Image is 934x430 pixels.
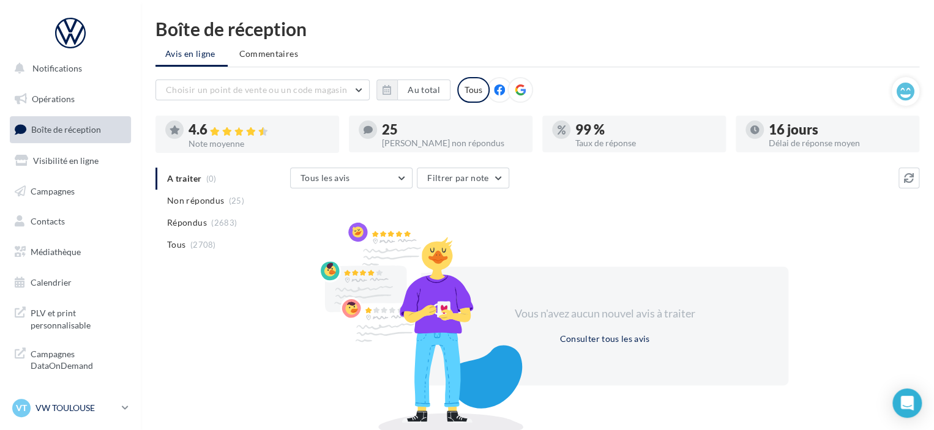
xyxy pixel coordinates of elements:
[376,80,450,100] button: Au total
[290,168,413,188] button: Tous les avis
[7,148,133,174] a: Visibilité en ligne
[211,218,237,228] span: (2683)
[32,94,75,104] span: Opérations
[155,20,919,38] div: Boîte de réception
[769,123,910,136] div: 16 jours
[31,247,81,257] span: Médiathèque
[7,179,133,204] a: Campagnes
[35,402,117,414] p: VW TOULOUSE
[7,341,133,377] a: Campagnes DataOnDemand
[16,402,27,414] span: VT
[555,332,654,346] button: Consulter tous les avis
[769,139,910,147] div: Délai de réponse moyen
[301,172,350,183] span: Tous les avis
[31,346,126,372] span: Campagnes DataOnDemand
[892,388,922,418] div: Open Intercom Messenger
[499,306,710,322] div: Vous n'avez aucun nouvel avis à traiter
[33,155,99,166] span: Visibilité en ligne
[167,217,207,229] span: Répondus
[167,239,185,251] span: Tous
[166,84,347,95] span: Choisir un point de vente ou un code magasin
[7,56,129,81] button: Notifications
[397,80,450,100] button: Au total
[155,80,370,100] button: Choisir un point de vente ou un code magasin
[417,168,509,188] button: Filtrer par note
[189,123,329,137] div: 4.6
[167,195,224,207] span: Non répondus
[31,216,65,226] span: Contacts
[190,240,216,250] span: (2708)
[575,139,716,147] div: Taux de réponse
[239,48,298,60] span: Commentaires
[457,77,490,103] div: Tous
[10,396,131,420] a: VT VW TOULOUSE
[229,196,244,206] span: (25)
[7,116,133,143] a: Boîte de réception
[382,123,523,136] div: 25
[31,185,75,196] span: Campagnes
[382,139,523,147] div: [PERSON_NAME] non répondus
[7,209,133,234] a: Contacts
[7,300,133,336] a: PLV et print personnalisable
[31,277,72,287] span: Calendrier
[7,86,133,112] a: Opérations
[189,139,329,148] div: Note moyenne
[575,123,716,136] div: 99 %
[7,239,133,265] a: Médiathèque
[7,270,133,295] a: Calendrier
[31,124,101,135] span: Boîte de réception
[32,63,82,73] span: Notifications
[31,305,126,331] span: PLV et print personnalisable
